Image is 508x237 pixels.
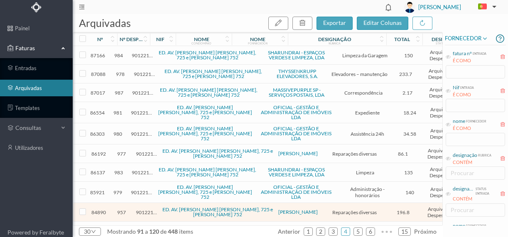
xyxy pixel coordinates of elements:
span: a [145,228,148,235]
li: 1 [304,227,313,236]
span: anterior [278,228,300,235]
span: 135 [398,169,418,176]
span: 18.24 [400,110,420,116]
span: 901221201 [132,90,154,96]
span: Arquivo Despesa [423,106,454,119]
div: designação [318,36,351,42]
a: OFICIAL - GESTÃO E ADMINISTRAÇÃO DE IMÓVEIS LDA [261,104,331,120]
div: status entrada [436,42,460,45]
span: Arquivo Despesa [423,127,454,140]
a: OFICIAL - GESTÃO E ADMINISTRAÇÃO DE IMÓVEIS LDA [261,184,331,200]
div: É COMO [453,57,486,64]
div: designação [432,36,465,42]
span: 86192 [90,151,108,157]
span: items [179,228,193,235]
img: user_titan3.af2715ee.jpg [404,2,415,13]
span: 84890 [90,209,108,215]
span: 901221201 [136,209,157,215]
div: Nif [453,84,459,91]
span: 233.7 [395,71,416,77]
span: Correspondência [334,90,393,96]
span: Limpeza [336,169,395,176]
span: Assistência 24h [339,131,396,137]
span: 86303 [90,131,105,137]
div: designação [453,151,477,159]
a: [PERSON_NAME] [278,150,318,156]
div: entrada [472,50,486,56]
span: 34.58 [400,131,420,137]
span: 901221201 [132,169,153,176]
a: MASSIVEPURPLE SP - SERVIÇOS POSTAIS, LDA [269,87,324,98]
span: Faturas [13,44,59,52]
span: 120 [148,228,160,235]
i: icon: question-circle-o [496,32,504,45]
div: CONTÉM [453,159,491,166]
div: nome [453,117,465,125]
div: rubrica [477,151,491,158]
span: 196.8 [392,209,414,215]
div: É COMO [453,125,486,132]
div: fatura nº [453,50,472,57]
span: Arquivo Despesa [422,166,454,178]
span: Arquivo Despesa [418,147,454,160]
span: Administração - honorários [339,186,396,198]
span: 978 [111,71,130,77]
span: próximo [414,228,437,235]
div: nif [156,36,164,42]
a: ED. AV. [PERSON_NAME] [PERSON_NAME], 725 e [PERSON_NAME] 752 [160,87,258,98]
span: de [160,228,167,235]
li: 6 [366,227,375,236]
span: 140 [400,189,420,195]
span: Arquivo Despesa [418,225,454,237]
span: Arquivo Despesa [420,68,455,80]
span: 87166 [90,52,106,59]
div: nome [194,36,209,42]
div: fornecedor [465,117,486,124]
span: 91 [136,228,145,235]
a: SHARUNDRAI - ESPAÇOS VERDES E LIMPEZA, LDA [268,166,325,178]
span: Elevadores – manutenção [328,71,391,77]
div: CONTÉM [453,195,498,203]
span: 901221201 [134,71,155,77]
span: 977 [112,151,132,157]
span: Arquivo Despesa [422,49,454,61]
div: rubrica [329,42,341,45]
span: 85921 [90,189,105,195]
li: 3 [329,227,338,236]
span: 987 [110,90,128,96]
div: designação [453,185,475,193]
a: ED. AV. [PERSON_NAME] [PERSON_NAME], 725 e [PERSON_NAME] 752 [158,125,252,142]
span: 86.1 [392,151,414,157]
a: OFICIAL - GESTÃO E ADMINISTRAÇÃO DE IMÓVEIS LDA [261,125,331,142]
a: ED. AV. [PERSON_NAME] [PERSON_NAME], 725 e [PERSON_NAME] 752 [158,104,252,120]
a: ED. AV. [PERSON_NAME] [PERSON_NAME], 725 e [PERSON_NAME] 752 [159,49,256,61]
span: 87017 [90,90,106,96]
span: arquivadas [79,17,131,29]
i: icon: menu-fold [79,4,85,10]
i: icon: bell [383,2,394,13]
span: 983 [110,169,128,176]
span: 979 [109,189,127,195]
div: nº [97,36,103,42]
a: THYSSENKRUPP ELEVADORES, S.A. [277,68,318,79]
span: mostrando [107,228,136,235]
a: SHARUNDRAI - ESPAÇOS VERDES E LIMPEZA, LDA [268,49,325,61]
span: 86137 [90,169,106,176]
div: fornecedor [248,42,267,45]
span: Arquivo Despesa [422,86,455,99]
span: ••• [378,225,395,230]
span: 86554 [90,110,105,116]
div: nome [453,222,465,230]
div: É COMO [453,91,474,98]
li: 4 [341,227,350,236]
a: ED. AV. [PERSON_NAME] [PERSON_NAME], 725 e [PERSON_NAME] 752 [162,206,273,217]
a: [PERSON_NAME] [278,209,318,215]
span: 901221201 [131,110,152,116]
span: Reparações diversas [322,209,388,215]
button: exportar [317,17,353,30]
span: Reparações diversas [322,151,388,157]
span: FORNECEDOR [445,34,488,44]
button: PT [471,0,500,14]
span: 980 [109,131,127,137]
span: Arquivo Despesa [423,186,454,198]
